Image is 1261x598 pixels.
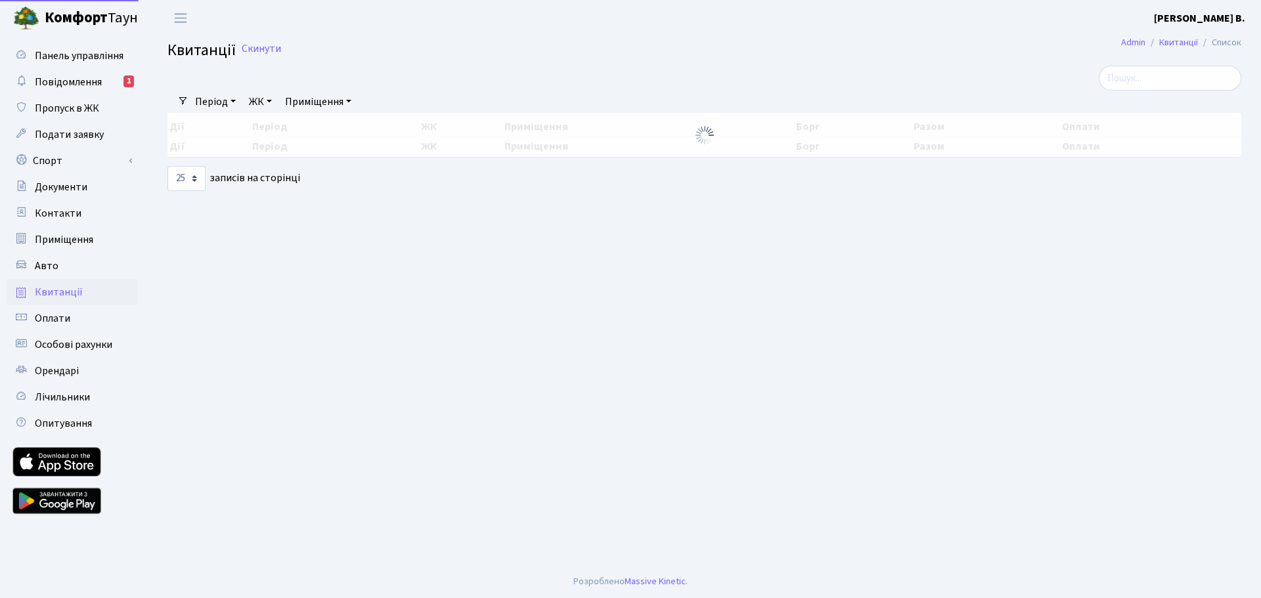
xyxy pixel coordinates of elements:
span: Таун [45,7,138,30]
a: Повідомлення1 [7,69,138,95]
a: Орендарі [7,358,138,384]
a: Панель управління [7,43,138,69]
span: Контакти [35,206,81,221]
span: Орендарі [35,364,79,378]
img: Обробка... [694,125,715,146]
a: [PERSON_NAME] В. [1154,11,1245,26]
select: записів на сторінці [167,166,206,191]
span: Авто [35,259,58,273]
span: Панель управління [35,49,123,63]
a: Лічильники [7,384,138,410]
b: Комфорт [45,7,108,28]
a: Авто [7,253,138,279]
a: Контакти [7,200,138,226]
span: Приміщення [35,232,93,247]
span: Опитування [35,416,92,431]
li: Список [1198,35,1241,50]
span: Квитанції [167,39,236,62]
a: ЖК [244,91,277,113]
img: logo.png [13,5,39,32]
a: Подати заявку [7,121,138,148]
a: Пропуск в ЖК [7,95,138,121]
div: 1 [123,75,134,87]
a: Оплати [7,305,138,331]
a: Скинути [242,43,281,55]
a: Квитанції [7,279,138,305]
nav: breadcrumb [1101,29,1261,56]
a: Квитанції [1159,35,1198,49]
button: Переключити навігацію [164,7,197,29]
a: Спорт [7,148,138,174]
span: Повідомлення [35,75,102,89]
div: Розроблено . [573,574,688,589]
span: Лічильники [35,390,90,404]
a: Приміщення [7,226,138,253]
a: Особові рахунки [7,331,138,358]
input: Пошук... [1099,66,1241,91]
a: Документи [7,174,138,200]
a: Admin [1121,35,1145,49]
span: Особові рахунки [35,337,112,352]
span: Квитанції [35,285,83,299]
span: Подати заявку [35,127,104,142]
a: Період [190,91,241,113]
a: Опитування [7,410,138,437]
a: Приміщення [280,91,357,113]
a: Massive Kinetic [625,574,686,588]
span: Пропуск в ЖК [35,101,99,116]
span: Оплати [35,311,70,326]
span: Документи [35,180,87,194]
label: записів на сторінці [167,166,300,191]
